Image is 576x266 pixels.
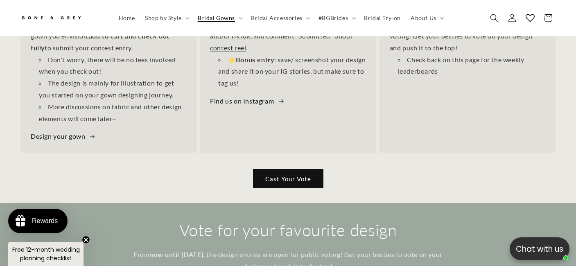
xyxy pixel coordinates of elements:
span: Bridal Accessories [251,14,303,22]
span: Bridal Gowns [198,14,235,22]
h2: Vote for your favourite design [129,219,448,241]
img: Bone and Grey Bridal [20,11,82,25]
summary: Shop by Style [140,9,193,27]
span: About Us [411,14,436,22]
li: Don't worry, there will be no fees involved when you check out! [39,54,186,78]
button: Close teaser [82,236,90,244]
span: Home [119,14,135,22]
summary: Bridal Accessories [246,9,314,27]
strong: add to cart and check out fully [31,32,169,52]
summary: #BGBrides [314,9,359,27]
summary: Bridal Gowns [193,9,246,27]
span: Shop by Style [145,14,182,22]
li: Check back on this page for the weekly leaderboards [398,54,545,78]
li: More discussions on fabric and other design elements will come later~ [39,101,186,125]
a: Bone and Grey Bridal [18,8,106,28]
li: ⭐ : save/ screenshot your design and share it on your IG stories, but make sure to tag us! [218,54,366,89]
a: our contest reel [210,32,353,52]
a: Find us on Instagram [210,95,285,107]
strong: now until [DATE] [150,250,204,258]
a: Design your gown [31,131,96,142]
button: Open chatbox [510,237,569,260]
a: Bridal Try-on [359,9,406,27]
li: The design is mainly for illustration to get you started on your gown designing journey. [39,77,186,101]
strong: Bonus entry [236,56,274,63]
span: #BGBrides [318,14,348,22]
span: Free 12-month wedding planning checklist [12,246,80,262]
summary: Search [485,9,503,27]
span: Bridal Try-on [364,14,401,22]
p: Chat with us [510,243,569,255]
a: Home [114,9,140,27]
summary: About Us [406,9,447,27]
div: Free 12-month wedding planning checklistClose teaser [8,242,84,266]
div: Rewards [32,217,58,225]
a: Cast Your Vote [253,169,323,188]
